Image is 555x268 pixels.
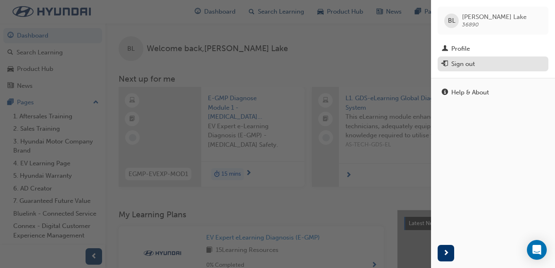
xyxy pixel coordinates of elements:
span: info-icon [442,89,448,96]
div: Sign out [451,59,475,69]
span: exit-icon [442,61,448,68]
div: Help & About [451,88,489,97]
div: Profile [451,44,470,54]
span: [PERSON_NAME] Lake [462,13,526,21]
button: Sign out [438,56,548,72]
span: BL [448,16,455,26]
span: man-icon [442,45,448,53]
div: Open Intercom Messenger [527,240,547,260]
a: Help & About [438,85,548,100]
span: 36890 [462,21,479,28]
span: next-icon [443,248,449,259]
a: Profile [438,41,548,56]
